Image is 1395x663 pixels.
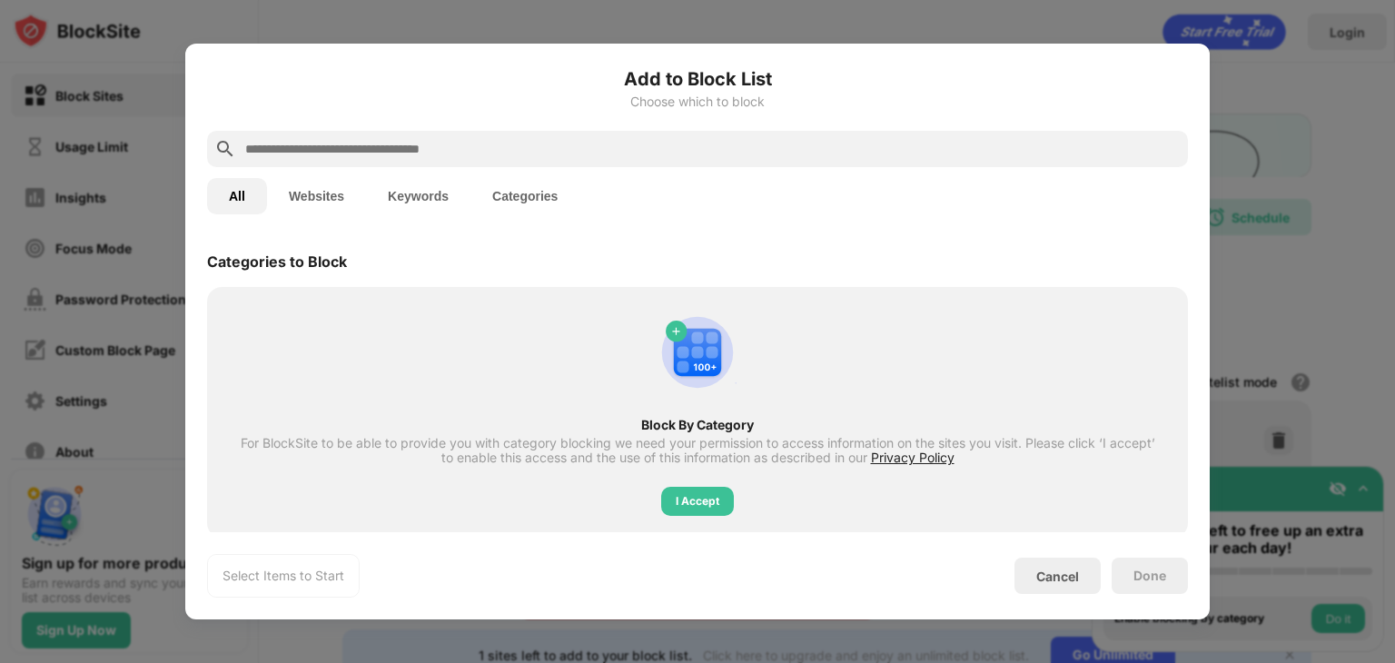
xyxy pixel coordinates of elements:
[207,252,347,271] div: Categories to Block
[1036,569,1079,584] div: Cancel
[214,138,236,160] img: search.svg
[240,418,1155,432] div: Block By Category
[240,436,1155,465] div: For BlockSite to be able to provide you with category blocking we need your permission to access ...
[1133,569,1166,583] div: Done
[207,94,1188,109] div: Choose which to block
[654,309,741,396] img: category-add.svg
[207,65,1188,93] h6: Add to Block List
[267,178,366,214] button: Websites
[223,567,344,585] div: Select Items to Start
[207,178,267,214] button: All
[366,178,470,214] button: Keywords
[676,492,719,510] div: I Accept
[871,450,955,465] span: Privacy Policy
[470,178,579,214] button: Categories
